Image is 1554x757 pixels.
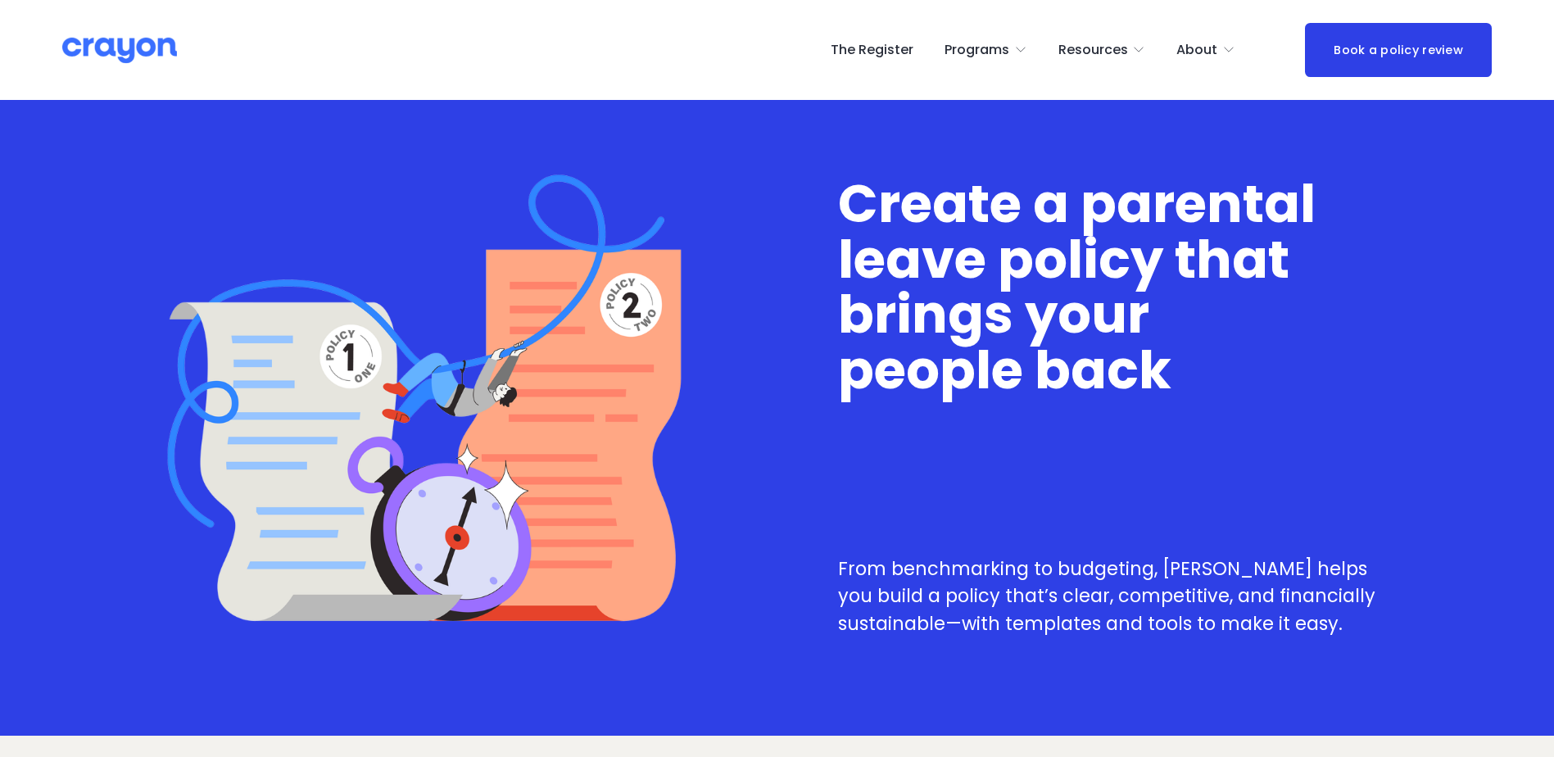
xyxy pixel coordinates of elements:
a: folder dropdown [945,37,1027,63]
a: Book a policy review [1305,23,1492,76]
span: Resources [1058,39,1128,62]
span: About [1176,39,1217,62]
span: Programs [945,39,1009,62]
a: folder dropdown [1058,37,1146,63]
img: Crayon [62,36,177,65]
p: From benchmarking to budgeting, [PERSON_NAME] helps you build a policy that’s clear, competitive,... [838,555,1393,638]
a: The Register [831,37,913,63]
h1: Create a parental leave policy that brings your people back [838,176,1393,397]
a: folder dropdown [1176,37,1235,63]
